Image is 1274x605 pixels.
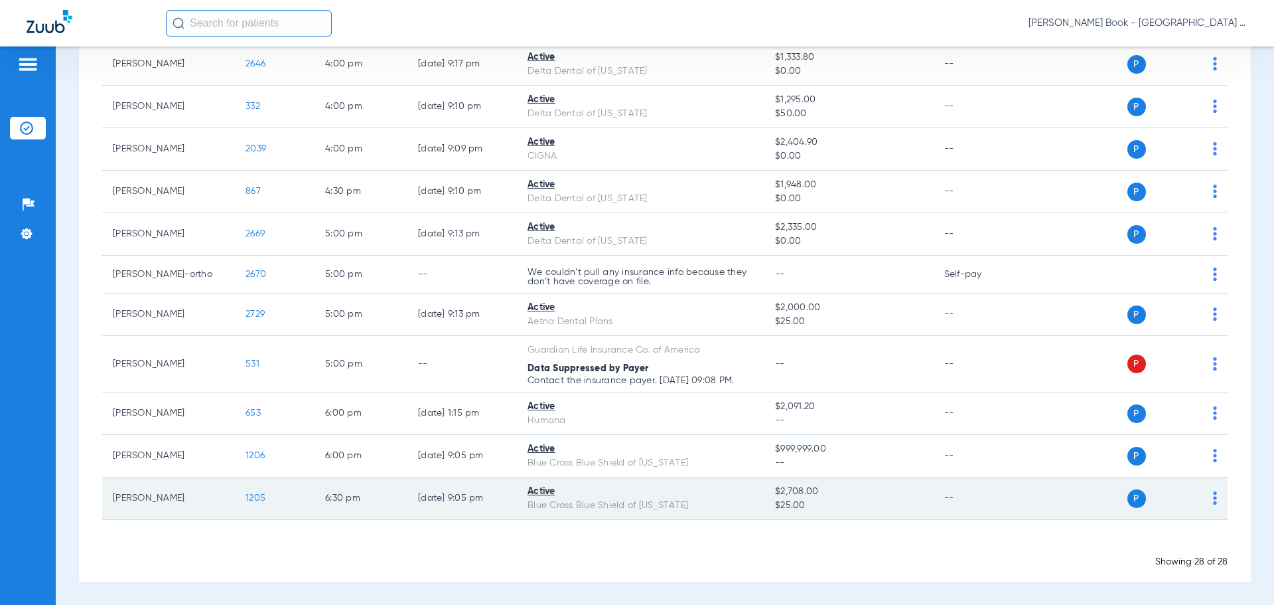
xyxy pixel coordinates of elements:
[528,499,754,513] div: Blue Cross Blue Shield of [US_STATE]
[1127,55,1146,74] span: P
[528,442,754,456] div: Active
[775,234,922,248] span: $0.00
[775,315,922,329] span: $25.00
[315,128,407,171] td: 4:00 PM
[934,213,1023,256] td: --
[775,414,922,428] span: --
[1213,268,1217,281] img: group-dot-blue.svg
[102,392,235,435] td: [PERSON_NAME]
[102,435,235,477] td: [PERSON_NAME]
[315,256,407,294] td: 5:00 PM
[528,178,754,192] div: Active
[173,17,184,29] img: Search Icon
[528,149,754,163] div: CIGNA
[1127,489,1146,508] span: P
[315,213,407,256] td: 5:00 PM
[934,336,1023,392] td: --
[775,135,922,149] span: $2,404.90
[934,86,1023,128] td: --
[528,64,754,78] div: Delta Dental of [US_STATE]
[775,400,922,414] span: $2,091.20
[934,435,1023,477] td: --
[1127,225,1146,244] span: P
[246,493,265,503] span: 1205
[407,392,517,435] td: [DATE] 1:15 PM
[1127,98,1146,116] span: P
[1213,185,1217,198] img: group-dot-blue.svg
[775,107,922,121] span: $50.00
[246,102,260,111] span: 332
[775,270,785,279] span: --
[934,256,1023,294] td: Self-pay
[775,499,922,513] span: $25.00
[1127,140,1146,159] span: P
[102,336,235,392] td: [PERSON_NAME]
[528,268,754,286] p: We couldn’t pull any insurance info because they don’t have coverage on file.
[934,392,1023,435] td: --
[528,400,754,414] div: Active
[1127,447,1146,466] span: P
[102,171,235,213] td: [PERSON_NAME]
[1213,142,1217,155] img: group-dot-blue.svg
[528,192,754,206] div: Delta Dental of [US_STATE]
[407,256,517,294] td: --
[166,10,332,37] input: Search for patients
[528,107,754,121] div: Delta Dental of [US_STATE]
[775,456,922,470] span: --
[528,220,754,234] div: Active
[1127,183,1146,201] span: P
[1127,404,1146,423] span: P
[407,477,517,520] td: [DATE] 9:05 PM
[1213,491,1217,505] img: group-dot-blue.svg
[102,477,235,520] td: [PERSON_NAME]
[315,336,407,392] td: 5:00 PM
[528,93,754,107] div: Active
[102,294,235,336] td: [PERSON_NAME]
[1213,100,1217,113] img: group-dot-blue.svg
[407,171,517,213] td: [DATE] 9:10 PM
[775,64,922,78] span: $0.00
[315,392,407,435] td: 6:00 PM
[102,86,235,128] td: [PERSON_NAME]
[246,270,266,279] span: 2670
[17,56,38,72] img: hamburger-icon
[528,456,754,470] div: Blue Cross Blue Shield of [US_STATE]
[1155,557,1228,566] span: Showing 28 of 28
[407,435,517,477] td: [DATE] 9:05 PM
[315,43,407,86] td: 4:00 PM
[315,477,407,520] td: 6:30 PM
[102,256,235,294] td: [PERSON_NAME]-ortho
[775,50,922,64] span: $1,333.80
[528,485,754,499] div: Active
[1213,406,1217,420] img: group-dot-blue.svg
[315,171,407,213] td: 4:30 PM
[407,213,517,256] td: [DATE] 9:13 PM
[246,408,261,418] span: 653
[246,144,266,153] span: 2039
[407,294,517,336] td: [DATE] 9:13 PM
[934,477,1023,520] td: --
[246,451,265,460] span: 1206
[528,414,754,428] div: Humana
[407,43,517,86] td: [DATE] 9:17 PM
[1213,449,1217,462] img: group-dot-blue.svg
[1213,227,1217,240] img: group-dot-blue.svg
[775,485,922,499] span: $2,708.00
[27,10,72,33] img: Zuub Logo
[775,359,785,369] span: --
[934,128,1023,171] td: --
[315,294,407,336] td: 5:00 PM
[775,149,922,163] span: $0.00
[1213,57,1217,70] img: group-dot-blue.svg
[102,43,235,86] td: [PERSON_NAME]
[934,294,1023,336] td: --
[775,301,922,315] span: $2,000.00
[315,86,407,128] td: 4:00 PM
[528,301,754,315] div: Active
[528,234,754,248] div: Delta Dental of [US_STATE]
[246,59,265,68] span: 2646
[1127,305,1146,324] span: P
[934,171,1023,213] td: --
[775,442,922,456] span: $999,999.00
[528,315,754,329] div: Aetna Dental Plans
